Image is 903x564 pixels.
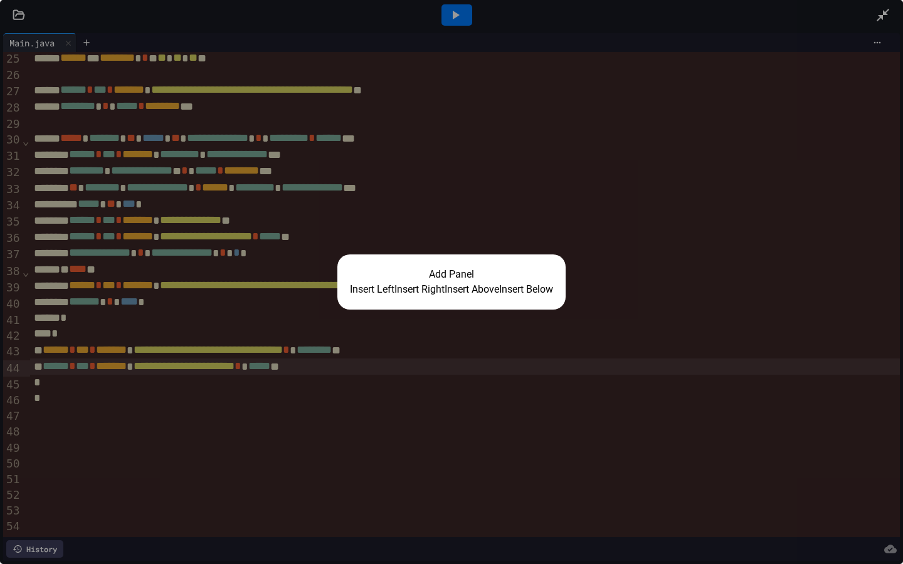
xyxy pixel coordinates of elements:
h2: Add Panel [350,267,553,282]
button: Insert Right [394,282,445,297]
button: Insert Left [350,282,394,297]
div: Chat with us now!Close [5,5,87,80]
button: Insert Above [445,282,499,297]
button: Insert Below [499,282,553,297]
